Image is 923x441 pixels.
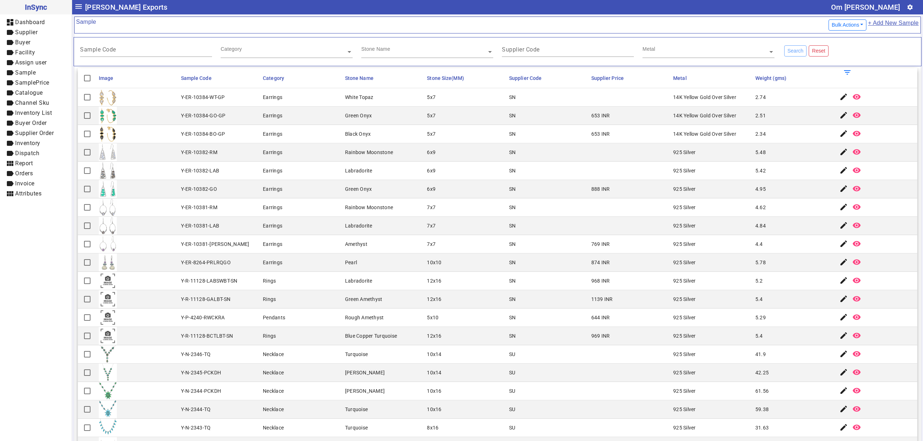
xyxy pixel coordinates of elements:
mat-icon: label [6,68,14,77]
mat-icon: remove_red_eye [852,239,861,248]
div: Necklace [263,424,284,431]
mat-icon: edit [839,294,848,303]
div: 5.42 [755,167,766,174]
img: 6b33a039-b376-4f09-8191-9e6e7e61375c [99,143,117,161]
mat-icon: edit [839,239,848,248]
img: comingsoon.png [99,272,117,290]
mat-icon: edit [839,203,848,211]
div: 12x16 [427,332,441,339]
div: SU [509,387,516,395]
div: 12x16 [427,296,441,303]
div: 1139 INR [591,296,613,303]
div: 10x14 [427,351,441,358]
mat-icon: label [6,109,14,117]
img: comingsoon.png [99,290,117,308]
div: Turquoise [345,406,368,413]
div: 5x7 [427,130,436,138]
div: SN [509,314,516,321]
mat-icon: edit [839,166,848,175]
mat-icon: label [6,99,14,107]
div: 925 Silver [673,406,696,413]
img: 46fad302-c46c-4321-a48e-a5a0dd7cde31 [99,235,117,253]
mat-icon: remove_red_eye [852,166,861,175]
span: [PERSON_NAME] Exports [85,1,167,13]
mat-icon: edit [839,331,848,340]
div: Pearl [345,259,357,266]
div: Labradorite [345,222,372,229]
span: Buyer Order [15,120,47,126]
mat-icon: remove_red_eye [852,129,861,138]
div: 14K Yellow Gold Over Silver [673,112,736,119]
div: Y-R-11128-BCTLBT-SN [181,332,233,339]
div: Y-N-2343-TQ [181,424,211,431]
div: SN [509,296,516,303]
img: 934b3a39-50bb-4311-a0d8-b83f8e581c08 [99,88,117,106]
div: 7x7 [427,204,436,211]
div: SN [509,167,516,174]
mat-icon: label [6,89,14,97]
mat-icon: label [6,58,14,67]
span: Dispatch [15,150,39,157]
img: c796b1c3-7e7e-49e4-8ab8-31889fdefa8c [99,198,117,216]
mat-icon: label [6,38,14,47]
div: 31.63 [755,424,769,431]
div: Y-N-2344-TQ [181,406,211,413]
div: 925 Silver [673,240,696,248]
div: 925 Silver [673,387,696,395]
mat-icon: label [6,48,14,57]
span: Image [99,75,114,81]
img: 5c2b211f-6f96-4fe0-8543-6927345fe3c3 [99,125,117,143]
div: 925 Silver [673,296,696,303]
div: 2.34 [755,130,766,138]
mat-icon: remove_red_eye [852,93,861,101]
div: Rings [263,296,276,303]
img: 1e10cf81-92ac-4325-9994-a599a94a6288 [99,217,117,235]
div: Blue Copper Turquoise [345,332,397,339]
div: Necklace [263,369,284,376]
mat-icon: edit [839,93,848,101]
div: 5.78 [755,259,766,266]
div: 4.4 [755,240,763,248]
mat-icon: edit [839,405,848,413]
div: 969 INR [591,332,610,339]
div: Y-ER-8264-PRLRQGO [181,259,231,266]
mat-icon: edit [839,386,848,395]
div: 7x7 [427,240,436,248]
img: be75fe73-d159-4263-96d8-9b723600139c [99,107,117,125]
div: Y-ER-10381-RM [181,204,217,211]
mat-icon: label [6,139,14,148]
div: 4.84 [755,222,766,229]
img: 27bbd301-68fc-41e3-8a09-3b5920088279 [99,180,117,198]
div: 925 Silver [673,204,696,211]
div: Turquoise [345,424,368,431]
div: 5.48 [755,149,766,156]
mat-icon: remove_red_eye [852,258,861,266]
div: 14K Yellow Gold Over Silver [673,94,736,101]
span: Category [263,75,284,81]
div: SN [509,259,516,266]
div: Labradorite [345,167,372,174]
div: 925 Silver [673,314,696,321]
div: Y-N-2345-PCKDH [181,369,221,376]
mat-icon: remove_red_eye [852,148,861,156]
mat-icon: edit [839,276,848,285]
div: 925 Silver [673,259,696,266]
mat-icon: edit [839,111,848,120]
div: 41.9 [755,351,766,358]
mat-icon: label [6,28,14,37]
div: 925 Silver [673,185,696,193]
div: [PERSON_NAME] [345,387,385,395]
mat-icon: settings [907,4,913,10]
div: SU [509,351,516,358]
div: Earrings [263,259,282,266]
div: Y-ER-10382-LAB [181,167,220,174]
img: 36df5c23-c239-4fd5-973b-639d091fe286 [99,345,117,363]
div: Earrings [263,130,282,138]
div: 925 Silver [673,277,696,284]
div: Necklace [263,387,284,395]
mat-icon: edit [839,368,848,377]
div: 874 INR [591,259,610,266]
mat-icon: remove_red_eye [852,203,861,211]
div: SN [509,185,516,193]
div: [PERSON_NAME] [345,369,385,376]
